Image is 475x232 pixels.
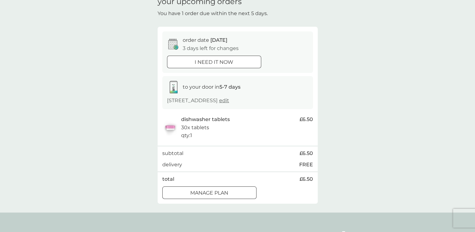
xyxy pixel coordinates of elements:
p: order date [183,36,227,44]
p: FREE [299,161,313,169]
p: delivery [162,161,182,169]
p: qty : 1 [181,131,192,140]
button: i need it now [167,56,261,68]
p: [STREET_ADDRESS] [167,97,229,105]
p: You have 1 order due within the next 5 days. [158,9,268,18]
p: 3 days left for changes [183,44,239,52]
a: edit [219,97,229,103]
p: i need it now [195,58,233,66]
p: dishwasher tablets [181,115,230,124]
p: total [162,175,174,183]
p: subtotal [162,149,183,157]
span: [DATE] [210,37,227,43]
span: to your door in [183,84,240,90]
strong: 5-7 days [219,84,240,90]
p: Manage plan [190,189,228,197]
span: £6.50 [300,149,313,157]
p: 30x tablets [181,124,209,132]
button: Manage plan [162,186,256,199]
span: £6.50 [300,115,313,124]
span: £6.50 [300,175,313,183]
